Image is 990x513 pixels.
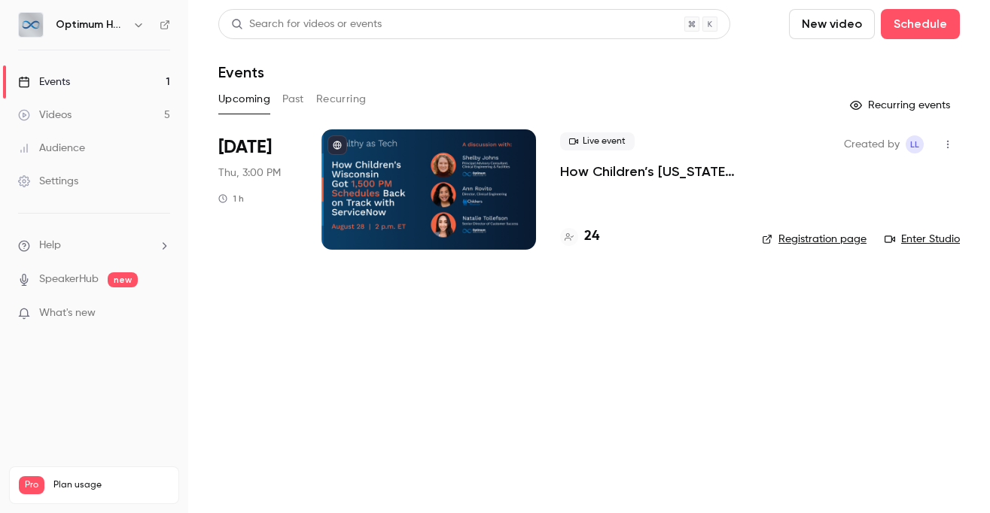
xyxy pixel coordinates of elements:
a: Enter Studio [885,232,960,247]
span: Live event [560,132,635,150]
span: What's new [39,305,96,321]
div: 1 h [218,193,244,205]
h4: 24 [584,226,599,247]
button: Schedule [881,9,960,39]
span: Thu, 3:00 PM [218,165,281,181]
button: Recurring [316,87,367,111]
button: New video [789,9,875,39]
li: help-dropdown-opener [18,238,170,253]
span: Help [39,238,61,253]
a: How Children’s [US_STATE] Got 1,500 PM Schedules Back on Track With ServiceNow [560,162,738,181]
span: [DATE] [218,135,272,159]
button: Recurring events [843,93,960,117]
span: LL [910,135,919,153]
a: 24 [560,226,599,247]
span: Created by [844,135,900,153]
div: Audience [18,141,85,156]
div: Events [18,74,70,90]
div: Videos [18,108,72,123]
img: Optimum Healthcare IT [19,13,43,37]
h1: Events [218,63,264,81]
a: SpeakerHub [39,272,99,287]
div: Settings [18,174,78,189]
a: Registration page [762,232,867,247]
button: Past [282,87,304,111]
span: Plan usage [53,479,169,491]
div: Aug 28 Thu, 3:00 PM (America/Halifax) [218,129,297,250]
span: Lindsay Laidlaw [906,135,924,153]
iframe: Noticeable Trigger [152,307,170,320]
div: Search for videos or events [231,17,382,32]
span: new [108,272,138,287]
span: Pro [19,476,44,494]
h6: Optimum Healthcare IT [56,17,126,32]
button: Upcoming [218,87,270,111]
